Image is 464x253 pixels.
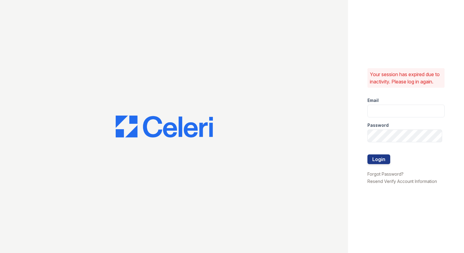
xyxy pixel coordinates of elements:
a: Resend Verify Account Information [367,179,437,184]
label: Password [367,122,389,128]
button: Login [367,154,390,164]
a: Forgot Password? [367,171,404,177]
p: Your session has expired due to inactivity. Please log in again. [370,71,442,85]
img: CE_Logo_Blue-a8612792a0a2168367f1c8372b55b34899dd931a85d93a1a3d3e32e68fde9ad4.png [116,116,213,137]
label: Email [367,97,379,103]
